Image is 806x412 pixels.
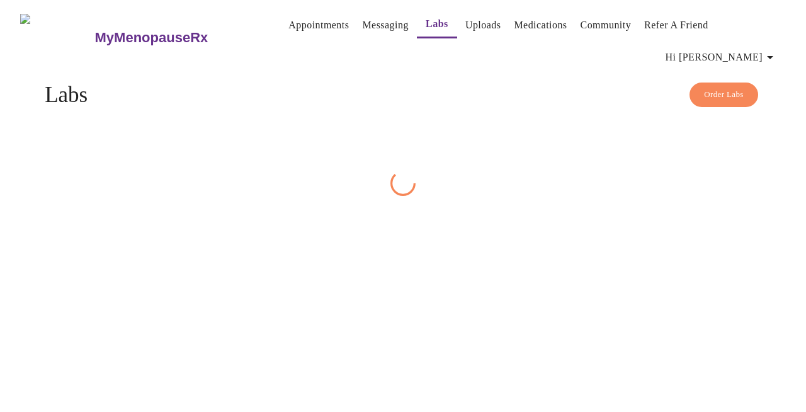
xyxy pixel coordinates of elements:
[417,11,457,38] button: Labs
[45,83,761,108] h4: Labs
[644,16,708,34] a: Refer a Friend
[576,13,637,38] button: Community
[426,15,448,33] a: Labs
[465,16,501,34] a: Uploads
[690,83,758,107] button: Order Labs
[95,30,208,46] h3: MyMenopauseRx
[93,16,258,60] a: MyMenopauseRx
[509,13,572,38] button: Medications
[460,13,506,38] button: Uploads
[704,88,744,102] span: Order Labs
[362,16,408,34] a: Messaging
[288,16,349,34] a: Appointments
[581,16,632,34] a: Community
[661,45,783,70] button: Hi [PERSON_NAME]
[639,13,713,38] button: Refer a Friend
[666,49,778,66] span: Hi [PERSON_NAME]
[283,13,354,38] button: Appointments
[357,13,413,38] button: Messaging
[20,14,93,61] img: MyMenopauseRx Logo
[514,16,567,34] a: Medications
